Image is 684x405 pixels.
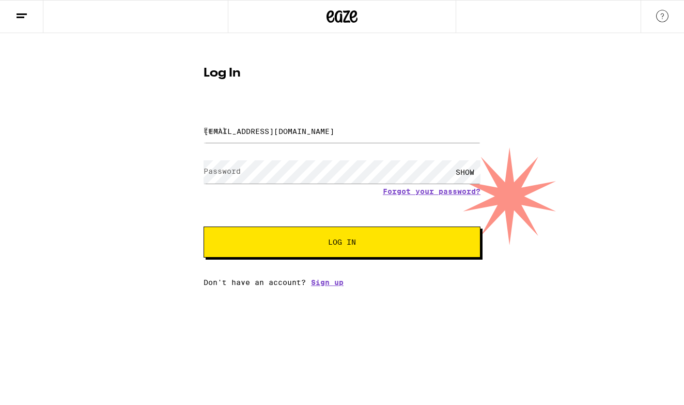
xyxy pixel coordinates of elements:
button: Log In [204,227,480,258]
div: Don't have an account? [204,278,480,287]
label: Password [204,167,241,175]
label: Email [204,126,227,134]
input: Email [204,119,480,143]
a: Forgot your password? [383,187,480,196]
h1: Log In [204,67,480,80]
div: SHOW [449,160,480,184]
span: Hi. Need any help? [6,7,74,16]
a: Sign up [311,278,344,287]
span: Log In [328,238,356,246]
